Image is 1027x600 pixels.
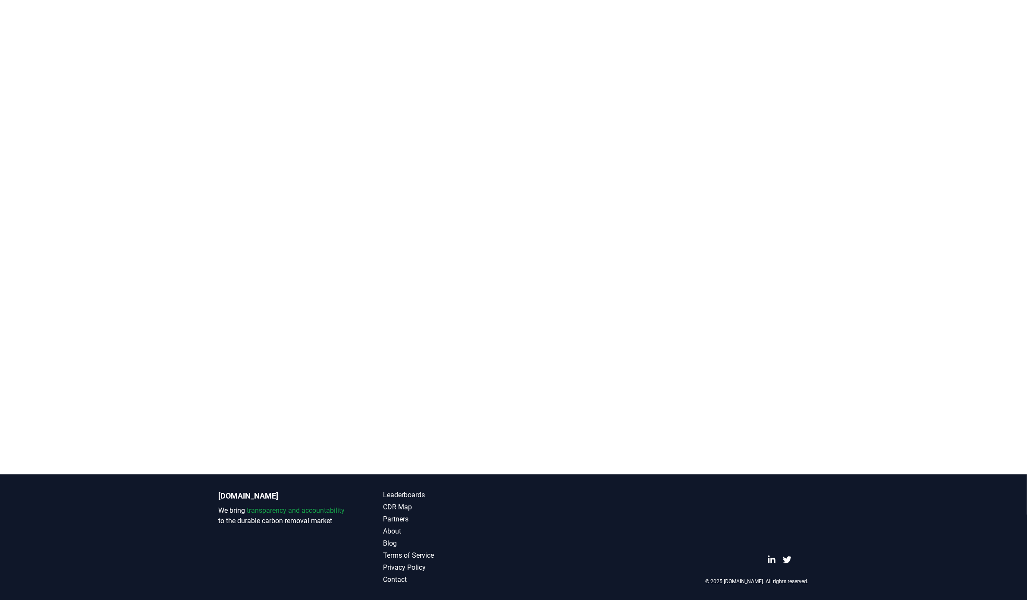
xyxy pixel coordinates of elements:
a: CDR Map [383,502,514,512]
p: [DOMAIN_NAME] [219,490,349,502]
a: Leaderboards [383,490,514,500]
a: LinkedIn [767,556,776,564]
a: Blog [383,538,514,549]
p: © 2025 [DOMAIN_NAME]. All rights reserved. [706,578,809,585]
a: Privacy Policy [383,562,514,573]
span: transparency and accountability [247,506,345,515]
a: About [383,526,514,537]
a: Twitter [783,556,791,564]
a: Terms of Service [383,550,514,561]
a: Contact [383,575,514,585]
a: Partners [383,514,514,524]
p: We bring to the durable carbon removal market [219,505,349,526]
